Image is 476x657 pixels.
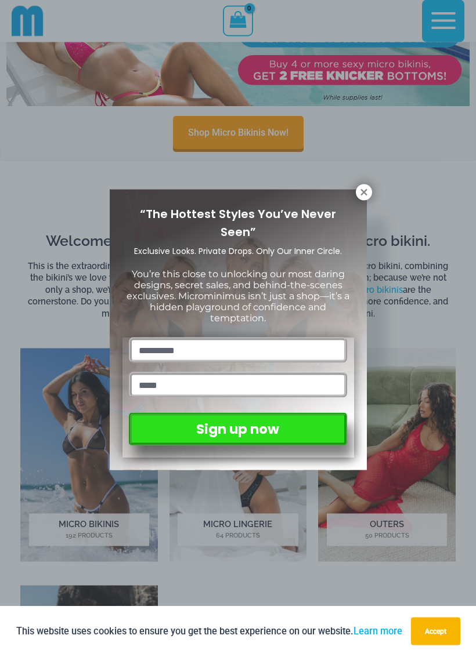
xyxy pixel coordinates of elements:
a: Learn more [354,626,402,637]
span: You’re this close to unlocking our most daring designs, secret sales, and behind-the-scenes exclu... [127,268,349,324]
p: This website uses cookies to ensure you get the best experience on our website. [16,623,402,639]
button: Accept [411,618,460,645]
span: “The Hottest Styles You’ve Never Seen” [140,206,336,240]
button: Sign up now [129,413,347,446]
span: Exclusive Looks. Private Drops. Only Our Inner Circle. [134,245,342,257]
button: Close [356,184,372,201]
